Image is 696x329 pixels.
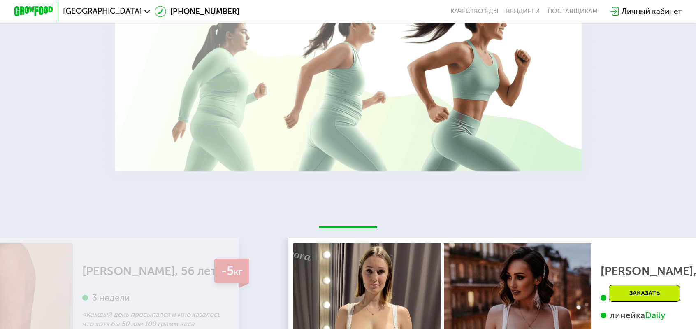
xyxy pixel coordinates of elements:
[506,7,540,15] a: Вендинги
[548,7,598,15] div: поставщикам
[450,7,499,15] a: Качество еды
[63,7,142,15] span: [GEOGRAPHIC_DATA]
[82,266,224,276] div: [PERSON_NAME], 56 лет
[82,292,224,303] div: 3 недели
[155,6,239,17] a: [PHONE_NUMBER]
[622,6,682,17] div: Личный кабинет
[609,285,680,302] div: Заказать
[214,259,249,283] div: -5
[234,266,242,278] span: кг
